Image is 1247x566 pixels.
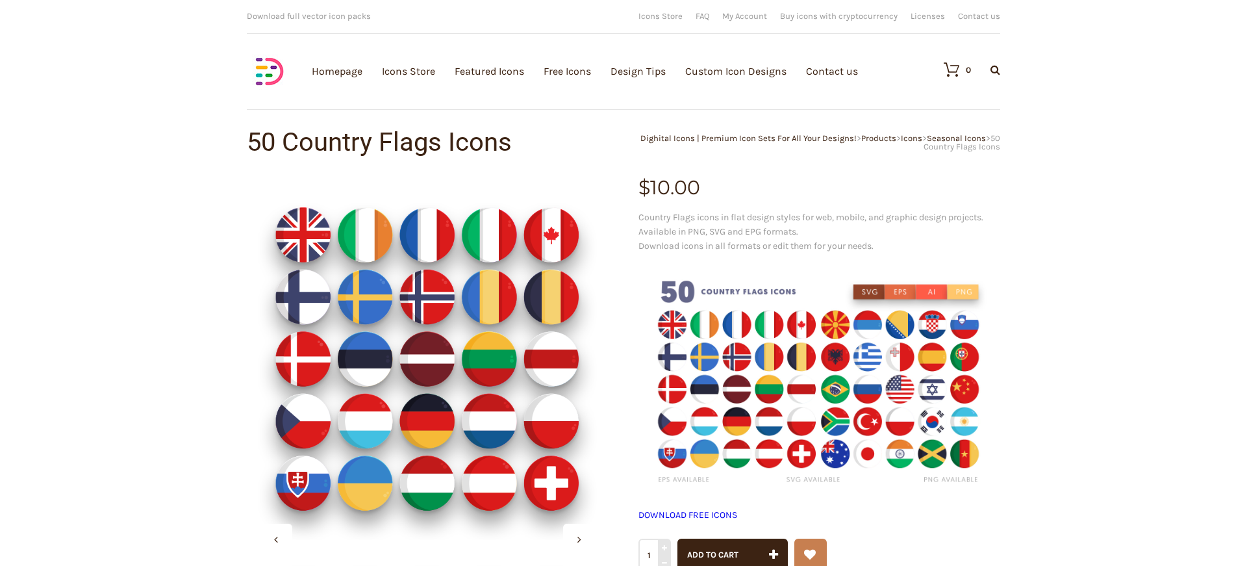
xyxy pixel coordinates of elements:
[780,12,898,20] a: Buy icons with cryptocurrency
[901,133,922,143] a: Icons
[931,62,971,77] a: 0
[924,133,1000,151] span: 50 Country Flags Icons
[638,12,683,20] a: Icons Store
[861,133,896,143] a: Products
[638,175,700,199] bdi: 10.00
[247,129,623,155] h1: 50 Country Flags Icons
[623,134,1000,151] div: > > > >
[687,550,738,560] span: Add to cart
[638,175,650,199] span: $
[640,133,857,143] a: Dighital Icons | Premium Icon Sets For All Your Designs!
[927,133,986,143] a: Seasonal Icons
[722,12,767,20] a: My Account
[247,11,371,21] span: Download full vector icon packs
[966,66,971,74] div: 0
[958,12,1000,20] a: Contact us
[911,12,945,20] a: Licenses
[247,178,609,540] img: Country-Flags-Icons_ Shop-2
[696,12,709,20] a: FAQ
